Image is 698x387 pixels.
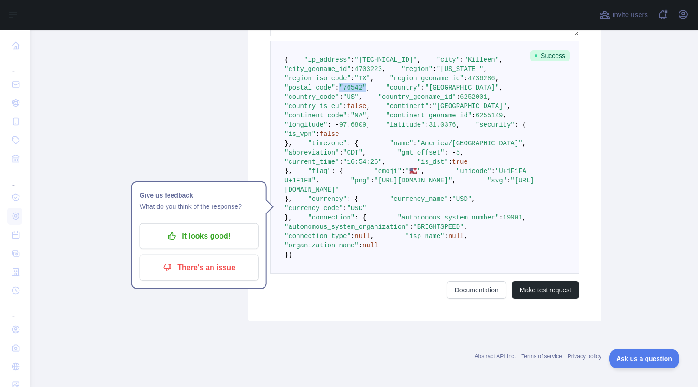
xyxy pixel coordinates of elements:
span: "76542" [339,84,367,91]
span: "latitude" [386,121,425,129]
span: "abbreviation" [284,149,339,156]
span: "security" [476,121,515,129]
span: "name" [390,140,413,147]
span: "current_time" [284,158,339,166]
span: "gmt_offset" [398,149,445,156]
span: : [351,232,355,240]
span: , [366,112,370,119]
span: , [472,195,475,203]
span: , [370,232,374,240]
span: "is_dst" [417,158,448,166]
span: : [499,214,503,221]
span: }, [284,140,292,147]
span: }, [284,168,292,175]
span: : - [445,149,456,156]
span: : [339,158,343,166]
span: Invite users [612,10,648,20]
span: "[GEOGRAPHIC_DATA]" [433,103,507,110]
span: } [288,251,292,258]
a: Terms of service [521,353,562,360]
span: "TX" [355,75,370,82]
span: , [499,56,503,64]
span: 4736286 [468,75,495,82]
span: 6252001 [460,93,487,101]
span: "continent" [386,103,428,110]
span: , [366,103,370,110]
span: "organization_name" [284,242,359,249]
span: "autonomous_system_organization" [284,223,409,231]
button: There's an issue [140,255,259,281]
span: : [335,84,339,91]
span: "postal_code" [284,84,335,91]
span: : [339,149,343,156]
button: Make test request [512,281,579,299]
span: : [343,103,347,110]
span: "connection_type" [284,232,351,240]
span: "flag" [308,168,331,175]
span: false [347,103,366,110]
span: "city" [437,56,460,64]
span: , [484,65,487,73]
span: : [316,130,319,138]
span: , [316,177,319,184]
span: : { [347,140,358,147]
span: : [507,177,511,184]
span: : [448,195,452,203]
a: Documentation [447,281,506,299]
span: "America/[GEOGRAPHIC_DATA]" [417,140,523,147]
span: }, [284,214,292,221]
span: : [401,168,405,175]
span: : [413,140,417,147]
span: "continent_geoname_id" [386,112,472,119]
span: "is_vpn" [284,130,316,138]
span: , [503,112,507,119]
span: , [487,93,491,101]
span: "BRIGHTSPEED" [413,223,464,231]
p: There's an issue [147,260,252,276]
span: Success [530,50,570,61]
span: "🇺🇸" [406,168,421,175]
button: It looks good! [140,223,259,249]
span: "16:54:26" [343,158,382,166]
span: , [464,232,468,240]
span: "NA" [351,112,367,119]
span: : [425,121,428,129]
span: , [495,75,499,82]
span: , [452,177,456,184]
span: } [284,251,288,258]
span: : [433,65,436,73]
span: : { [347,195,358,203]
span: "region_geoname_id" [390,75,464,82]
span: "currency" [308,195,347,203]
span: { [284,56,288,64]
span: "unicode" [456,168,491,175]
span: "ip_address" [304,56,351,64]
span: : [339,93,343,101]
span: "country_is_eu" [284,103,343,110]
span: , [382,158,386,166]
div: ... [7,169,22,187]
span: : [444,232,448,240]
span: "[US_STATE]" [437,65,484,73]
span: : [464,75,468,82]
span: null [448,232,464,240]
span: : { [355,214,366,221]
span: "region_iso_code" [284,75,351,82]
span: "longitude" [284,121,327,129]
span: 31.0376 [429,121,456,129]
div: ... [7,301,22,319]
span: "Killeen" [464,56,499,64]
span: null [355,232,370,240]
span: 6255149 [476,112,503,119]
span: : [456,93,460,101]
span: : [351,75,355,82]
span: : [351,65,355,73]
h1: Give us feedback [140,190,259,201]
button: Invite users [597,7,650,22]
span: : [421,84,425,91]
span: 97.6809 [339,121,367,129]
span: , [382,65,386,73]
span: "country_geoname_id" [378,93,456,101]
span: , [460,149,464,156]
span: false [320,130,339,138]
